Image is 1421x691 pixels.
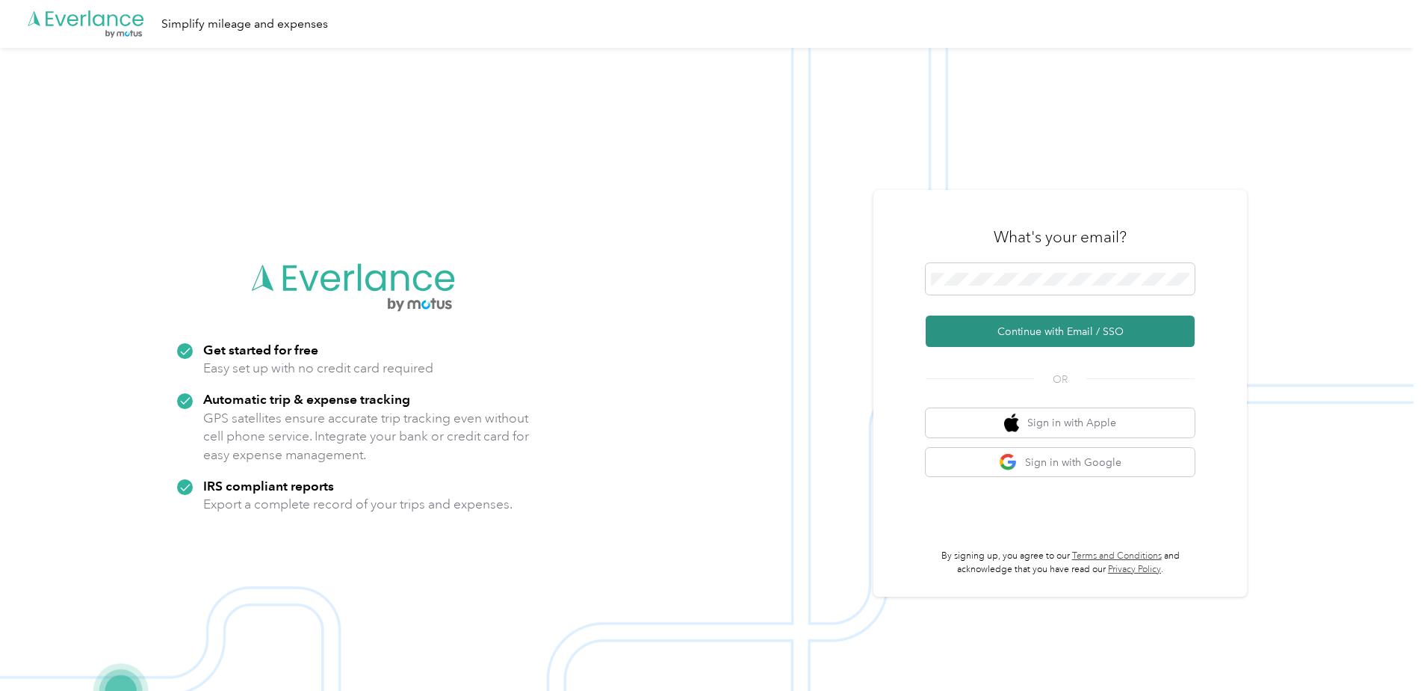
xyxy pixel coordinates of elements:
[203,359,433,378] p: Easy set up with no credit card required
[926,448,1195,477] button: google logoSign in with Google
[161,15,328,34] div: Simplify mileage and expenses
[203,478,334,494] strong: IRS compliant reports
[999,453,1018,472] img: google logo
[1108,564,1161,575] a: Privacy Policy
[203,409,530,464] p: GPS satellites ensure accurate trip tracking even without cell phone service. Integrate your bank...
[1034,372,1086,387] span: OR
[203,342,318,357] strong: Get started for free
[926,550,1195,576] p: By signing up, you agree to our and acknowledge that you have read our .
[994,227,1127,248] h3: What's your email?
[926,408,1195,437] button: apple logoSign in with Apple
[1004,414,1019,432] img: apple logo
[203,391,410,407] strong: Automatic trip & expense tracking
[203,495,513,514] p: Export a complete record of your trips and expenses.
[1072,550,1162,562] a: Terms and Conditions
[926,316,1195,347] button: Continue with Email / SSO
